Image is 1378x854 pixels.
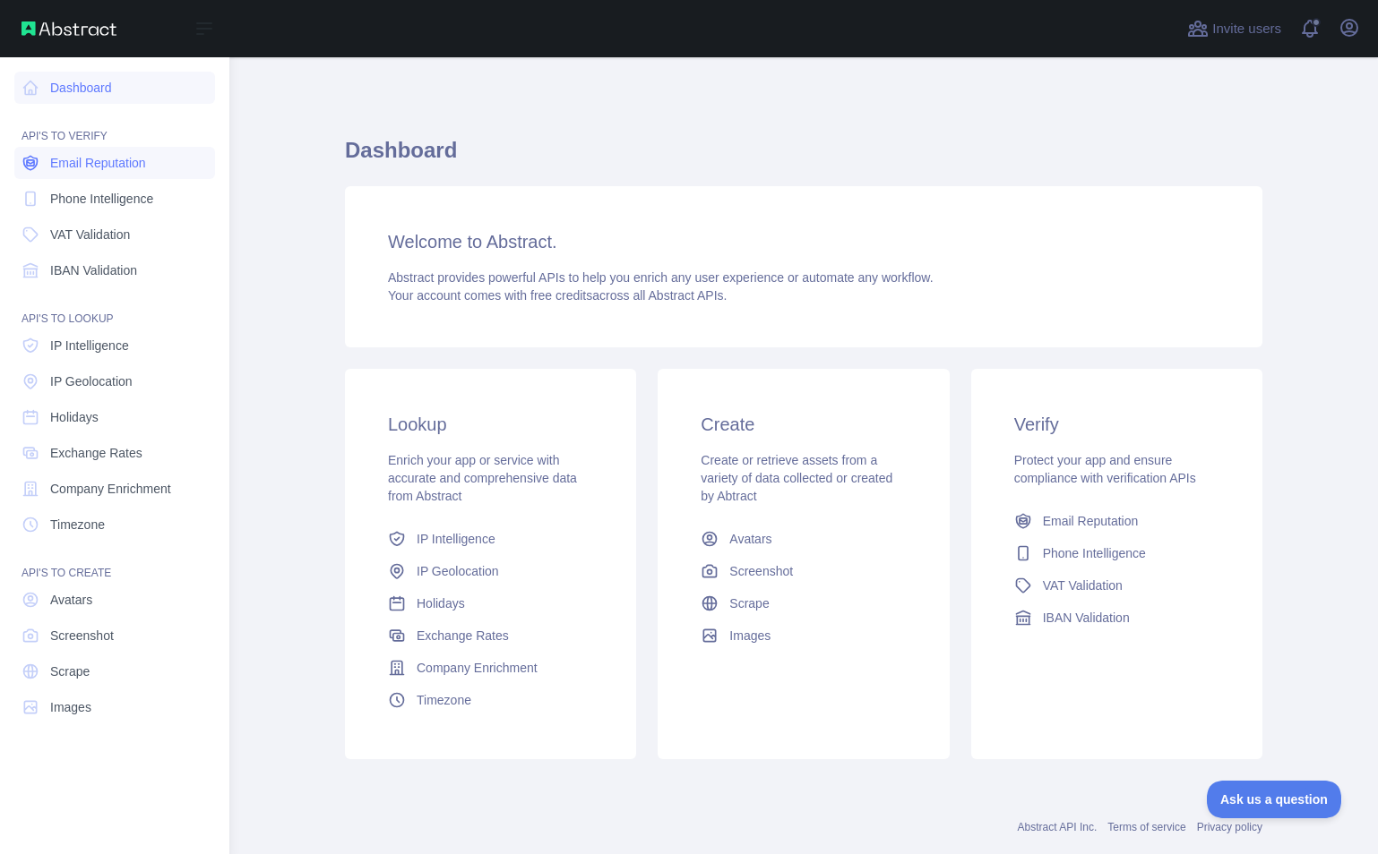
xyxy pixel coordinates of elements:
a: Email Reputation [1007,505,1227,537]
a: Screenshot [14,619,215,652]
a: VAT Validation [1007,569,1227,602]
button: Invite users [1184,14,1285,43]
a: IP Geolocation [14,365,215,397]
span: Holidays [50,408,99,426]
a: Holidays [14,401,215,433]
a: Phone Intelligence [14,183,215,215]
a: Exchange Rates [14,437,215,469]
a: Privacy policy [1197,821,1262,833]
span: Email Reputation [1043,512,1139,530]
a: IBAN Validation [14,254,215,286]
a: Avatars [693,523,913,555]
span: Avatars [50,591,92,609]
span: Phone Intelligence [50,190,153,208]
span: Exchange Rates [50,444,142,462]
a: Terms of service [1107,821,1185,833]
a: Avatars [14,584,215,616]
a: VAT Validation [14,218,215,251]
div: API'S TO LOOKUP [14,290,215,326]
img: Abstract API [22,21,116,36]
div: API'S TO CREATE [14,544,215,580]
h3: Welcome to Abstract. [388,229,1219,254]
span: Scrape [729,594,769,612]
a: Screenshot [693,555,913,587]
div: API'S TO VERIFY [14,107,215,143]
span: IP Geolocation [50,372,133,390]
a: Company Enrichment [381,652,600,684]
span: Abstract provides powerful APIs to help you enrich any user experience or automate any workflow. [388,270,934,285]
iframe: Toggle Customer Support [1207,781,1342,818]
span: Images [729,627,771,645]
span: free credits [530,288,592,303]
span: Timezone [417,691,471,709]
a: Images [14,691,215,723]
a: IP Intelligence [381,523,600,555]
a: Email Reputation [14,147,215,179]
span: Company Enrichment [417,659,538,677]
span: Images [50,698,91,716]
a: IBAN Validation [1007,602,1227,634]
a: IP Geolocation [381,555,600,587]
a: Timezone [14,508,215,541]
span: Create or retrieve assets from a variety of data collected or created by Abtract [701,453,892,503]
span: Enrich your app or service with accurate and comprehensive data from Abstract [388,453,577,503]
span: Company Enrichment [50,480,171,498]
a: Images [693,619,913,652]
h3: Verify [1014,412,1219,437]
span: Email Reputation [50,154,146,172]
span: IBAN Validation [50,261,137,279]
span: Invite users [1212,19,1281,39]
span: IP Intelligence [50,337,129,354]
a: Exchange Rates [381,619,600,652]
span: Your account comes with across all Abstract APIs. [388,288,727,303]
a: Company Enrichment [14,473,215,505]
a: Scrape [693,587,913,619]
a: Abstract API Inc. [1018,821,1098,833]
a: Timezone [381,684,600,716]
span: Phone Intelligence [1043,544,1146,562]
a: Holidays [381,587,600,619]
h3: Lookup [388,412,593,437]
a: IP Intelligence [14,329,215,362]
span: Timezone [50,516,105,534]
a: Scrape [14,655,215,687]
span: Avatars [729,530,771,548]
span: VAT Validation [50,226,130,243]
span: IBAN Validation [1043,609,1130,627]
span: Screenshot [729,562,793,580]
span: IP Geolocation [417,562,499,580]
span: Scrape [50,662,90,680]
a: Phone Intelligence [1007,537,1227,569]
a: Dashboard [14,72,215,104]
h1: Dashboard [345,136,1262,179]
span: Screenshot [50,627,114,645]
span: VAT Validation [1043,576,1123,594]
span: Exchange Rates [417,627,509,645]
span: Holidays [417,594,465,612]
span: Protect your app and ensure compliance with verification APIs [1014,453,1196,485]
span: IP Intelligence [417,530,495,548]
h3: Create [701,412,906,437]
